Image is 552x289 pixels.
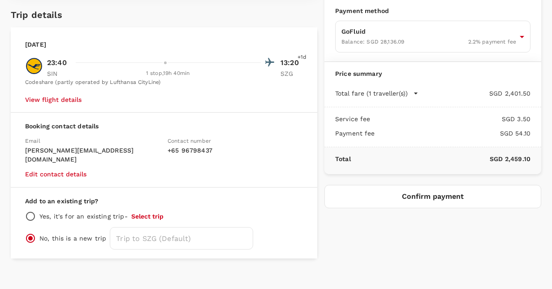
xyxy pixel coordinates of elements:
[25,40,46,49] p: [DATE]
[468,39,516,45] span: 2.2 % payment fee
[418,89,530,98] p: SGD 2,401.50
[25,197,303,206] p: Add to an existing trip?
[324,185,541,208] button: Confirm payment
[375,129,530,138] p: SGD 54.10
[39,212,128,221] p: Yes, it's for an existing trip -
[168,146,303,155] p: + 65 96798437
[335,6,530,15] p: Payment method
[335,154,351,163] p: Total
[39,234,106,243] p: No, this is a new trip
[25,146,160,164] p: [PERSON_NAME][EMAIL_ADDRESS][DOMAIN_NAME]
[25,122,303,131] p: Booking contact details
[335,129,375,138] p: Payment fee
[47,69,69,78] p: SIN
[280,69,303,78] p: SZG
[335,69,530,78] p: Price summary
[25,96,82,103] button: View flight details
[25,138,40,144] span: Email
[335,89,408,98] p: Total fare (1 traveller(s))
[298,53,306,62] span: +1d
[335,21,530,53] div: GoFluidBalance: SGD 28,136.092.2% payment fee
[25,57,43,75] img: LH
[131,213,164,220] button: Select trip
[341,39,404,45] span: Balance : SGD 28,136.09
[280,57,303,68] p: 13:20
[371,114,530,123] p: SGD 3.50
[25,171,86,178] button: Edit contact details
[335,89,418,98] button: Total fare (1 traveller(s))
[351,154,530,163] p: SGD 2,459.10
[341,27,516,36] p: GoFluid
[110,227,253,250] input: Trip to SZG (Default)
[25,78,303,87] div: Codeshare (partly operated by Lufthansa CityLine)
[47,57,67,68] p: 23:40
[335,114,371,123] p: Service fee
[168,138,211,144] span: Contact number
[11,8,62,22] h6: Trip details
[75,69,261,78] div: 1 stop , 19h 40min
